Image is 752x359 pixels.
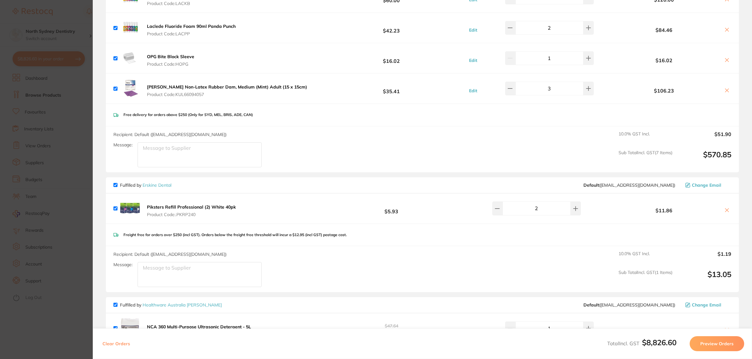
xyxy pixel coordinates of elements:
[583,182,599,188] b: Default
[677,251,731,265] output: $1.19
[683,302,731,308] button: Change Email
[101,336,132,351] button: Clear Orders
[619,150,672,167] span: Sub Total Incl. GST ( 7 Items)
[123,113,253,117] p: Free delivery for orders above $250 (Only for SYD, MEL, BRIS, ADE, CAN)
[608,88,720,94] b: $106.23
[467,27,479,33] button: Edit
[619,131,672,145] span: 10.0 % GST Incl.
[619,251,672,265] span: 10.0 % GST Incl.
[147,324,251,330] b: NCA 360 Multi-Purpose Ultrasonic Detergent - 5L
[330,203,453,214] b: $5.93
[143,302,222,308] a: Healthware Australia [PERSON_NAME]
[330,53,453,64] b: $16.02
[113,262,133,267] label: Message:
[120,199,140,219] img: bjVnY24zNw
[583,183,675,188] span: sales@piksters.com
[120,48,140,68] img: Z3h0d3owYg
[147,84,307,90] b: [PERSON_NAME] Non-Latex Rubber Dam, Medium (Mint) Adult (15 x 15cm)
[147,1,258,6] span: Product Code: LACKB
[147,23,236,29] b: Laclede Fluoride Foam 90ml Panda Punch
[608,328,720,333] b: $48.65
[145,23,238,37] button: Laclede Fluoride Foam 90ml Panda Punch Product Code:LACPP
[608,27,720,33] b: $84.46
[147,54,194,59] b: OPG Bite Block Sleeve
[607,340,676,346] span: Total Incl. GST
[330,83,453,94] b: $35.41
[692,183,721,188] span: Change Email
[113,132,227,137] span: Recipient: Default ( [EMAIL_ADDRESS][DOMAIN_NAME] )
[677,150,731,167] output: $570.85
[330,22,453,34] b: $42.23
[619,270,672,287] span: Sub Total Incl. GST ( 1 Items)
[147,31,236,36] span: Product Code: LACPP
[145,204,238,217] button: Piksters Refill Professional (2) White 40pk Product Code:.PKRP240
[608,208,720,213] b: $11.86
[583,302,675,307] span: info@healthwareaustralia.com.au
[113,251,227,257] span: Recipient: Default ( [EMAIL_ADDRESS][DOMAIN_NAME] )
[120,18,140,38] img: bnpuMWVjZA
[583,302,599,308] b: Default
[642,338,676,347] b: $8,826.60
[120,318,140,338] img: NnliNTBmMg
[147,212,236,217] span: Product Code: .PKRP240
[467,328,479,333] button: Edit
[677,131,731,145] output: $51.90
[608,58,720,63] b: $16.02
[113,142,133,148] label: Message:
[145,324,253,337] button: NCA 360 Multi-Purpose Ultrasonic Detergent - 5L Product Code:NCA3605L
[145,54,196,67] button: OPG Bite Block Sleeve Product Code:HOPG
[120,78,140,99] img: dGZ4ZnU5cA
[147,62,194,67] span: Product Code: HOPG
[123,233,347,237] p: Freight free for orders over $250 (incl GST). Orders below the freight free threshold will incur ...
[467,58,479,63] button: Edit
[147,92,307,97] span: Product Code: KUL66094057
[330,323,453,334] b: $48.65
[692,302,721,307] span: Change Email
[690,336,744,351] button: Preview Orders
[683,182,731,188] button: Change Email
[147,204,236,210] b: Piksters Refill Professional (2) White 40pk
[385,323,398,329] span: $47.64
[120,183,171,188] p: Fulfilled by
[143,182,171,188] a: Erskine Dental
[120,302,222,307] p: Fulfilled by
[145,84,309,97] button: [PERSON_NAME] Non-Latex Rubber Dam, Medium (Mint) Adult (15 x 15cm) Product Code:KUL66094057
[467,88,479,94] button: Edit
[677,270,731,287] output: $13.05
